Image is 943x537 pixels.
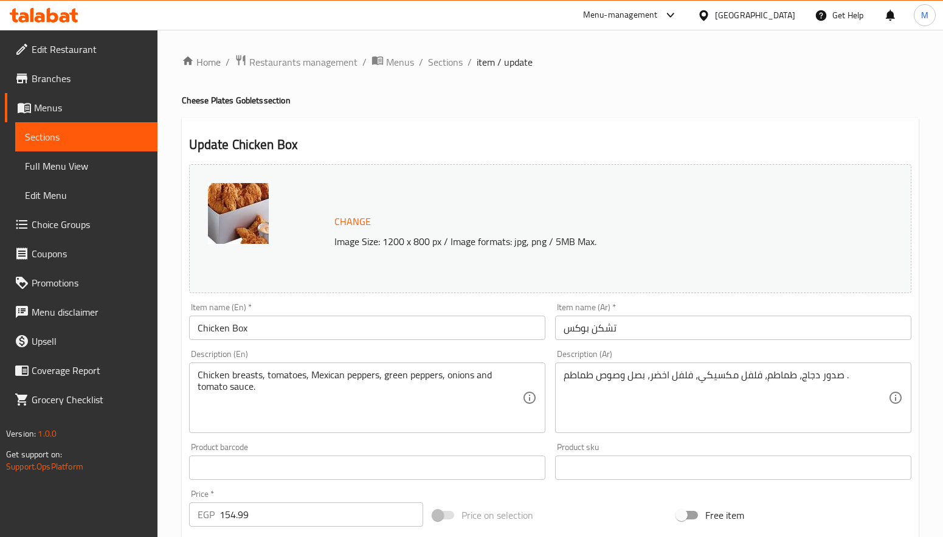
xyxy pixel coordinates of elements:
a: Edit Menu [15,181,157,210]
input: Please enter price [219,502,423,527]
span: M [921,9,928,22]
a: Upsell [5,327,157,356]
h2: Update Chicken Box [189,136,911,154]
p: EGP [198,507,215,522]
li: / [362,55,367,69]
a: Restaurants management [235,54,358,70]
span: Promotions [32,275,148,290]
span: Edit Restaurant [32,42,148,57]
span: Price on selection [461,508,533,522]
h4: Cheese Plates Goblets section [182,94,919,106]
a: Choice Groups [5,210,157,239]
a: Menus [371,54,414,70]
span: Full Menu View [25,159,148,173]
span: Coverage Report [32,363,148,378]
span: Menus [34,100,148,115]
a: Sections [15,122,157,151]
span: Change [334,213,371,230]
a: Coupons [5,239,157,268]
span: Coupons [32,246,148,261]
input: Please enter product barcode [189,456,545,480]
input: Enter name En [189,316,545,340]
li: / [468,55,472,69]
input: Enter name Ar [555,316,911,340]
a: Promotions [5,268,157,297]
span: Sections [25,130,148,144]
a: Sections [428,55,463,69]
li: / [226,55,230,69]
textarea: Chicken breasts, tomatoes, Mexican peppers, green peppers, onions and tomato sauce. [198,369,522,427]
a: Menu disclaimer [5,297,157,327]
textarea: صدور دجاج، طماطم، فلفل مكسيكي، فلفل اخضر، بصل وصوص طماطم . [564,369,888,427]
span: item / update [477,55,533,69]
a: Menus [5,93,157,122]
span: Get support on: [6,446,62,462]
span: Menu disclaimer [32,305,148,319]
a: Home [182,55,221,69]
li: / [419,55,423,69]
span: Upsell [32,334,148,348]
input: Please enter product sku [555,456,911,480]
img: CHICKEN_BOX638762686813105202.jpg [208,183,269,244]
span: Menus [386,55,414,69]
div: Menu-management [583,8,658,23]
span: Edit Menu [25,188,148,203]
span: Restaurants management [249,55,358,69]
p: Image Size: 1200 x 800 px / Image formats: jpg, png / 5MB Max. [330,234,843,249]
a: Coverage Report [5,356,157,385]
a: Edit Restaurant [5,35,157,64]
a: Branches [5,64,157,93]
a: Support.OpsPlatform [6,459,83,474]
nav: breadcrumb [182,54,919,70]
a: Full Menu View [15,151,157,181]
span: Branches [32,71,148,86]
a: Grocery Checklist [5,385,157,414]
span: Free item [705,508,744,522]
span: 1.0.0 [38,426,57,442]
span: Version: [6,426,36,442]
div: [GEOGRAPHIC_DATA] [715,9,795,22]
span: Choice Groups [32,217,148,232]
span: Grocery Checklist [32,392,148,407]
button: Change [330,209,376,234]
